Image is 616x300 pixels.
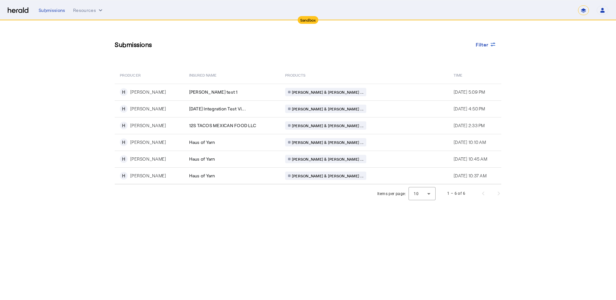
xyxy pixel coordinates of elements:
span: 12S TACOS MEXICAN FOOD LLC [189,122,256,129]
span: Insured Name [189,71,217,78]
div: [PERSON_NAME] [130,106,166,112]
span: [DATE] Integration Test Vi... [189,106,246,112]
div: [PERSON_NAME] [130,139,166,145]
div: H [120,155,128,163]
span: [PERSON_NAME] & [PERSON_NAME] ... [292,156,363,162]
span: [DATE] 4:50 PM [454,106,485,111]
div: Items per page: [377,191,406,197]
span: [DATE] 5:09 PM [454,89,485,95]
div: [PERSON_NAME] [130,122,166,129]
span: [DATE] 10:37 AM [454,173,486,178]
div: H [120,105,128,113]
span: [PERSON_NAME] & [PERSON_NAME] ... [292,106,363,111]
button: Filter [471,39,502,50]
span: [DATE] 2:33 PM [454,123,485,128]
div: [PERSON_NAME] [130,173,166,179]
span: PRODUCER [120,71,141,78]
h3: Submissions [115,40,152,49]
span: [PERSON_NAME] & [PERSON_NAME] ... [292,173,363,178]
div: Submissions [39,7,65,14]
button: Resources dropdown menu [73,7,104,14]
span: Time [454,71,462,78]
span: [DATE] 10:10 AM [454,139,486,145]
table: Table view of all submissions by your platform [115,66,501,184]
div: Sandbox [298,16,319,24]
div: H [120,138,128,146]
span: [PERSON_NAME] & [PERSON_NAME] ... [292,123,363,128]
span: [PERSON_NAME] & [PERSON_NAME] ... [292,140,363,145]
div: H [120,172,128,180]
span: Haus of Yarn [189,156,215,162]
div: 1 – 6 of 6 [447,190,465,197]
div: H [120,88,128,96]
div: H [120,122,128,129]
span: PRODUCTS [285,71,306,78]
span: Filter [476,41,489,48]
span: Haus of Yarn [189,173,215,179]
span: [DATE] 10:45 AM [454,156,487,162]
img: Herald Logo [8,7,28,14]
span: [PERSON_NAME] & [PERSON_NAME] ... [292,89,363,95]
span: [PERSON_NAME] test 1 [189,89,238,95]
div: [PERSON_NAME] [130,89,166,95]
div: [PERSON_NAME] [130,156,166,162]
span: Haus of Yarn [189,139,215,145]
